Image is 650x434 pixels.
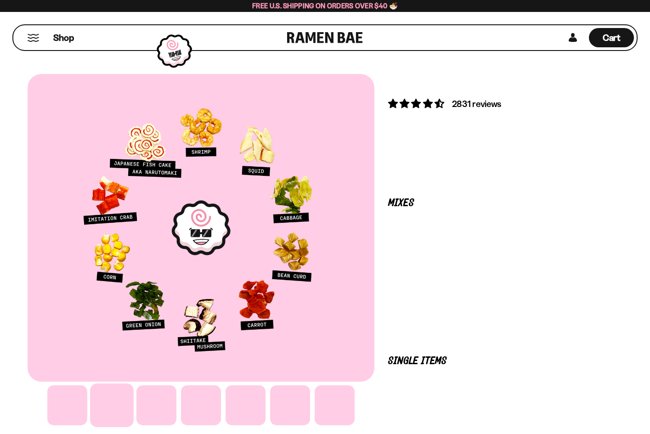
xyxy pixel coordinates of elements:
[252,1,398,10] span: Free U.S. Shipping on Orders over $40 🍜
[388,98,446,109] span: 4.68 stars
[452,98,502,109] span: 2831 reviews
[53,32,74,44] span: Shop
[603,32,621,43] span: Cart
[388,357,609,366] p: Single Items
[27,34,40,42] button: Mobile Menu Trigger
[53,28,74,47] a: Shop
[388,199,609,208] p: Mixes
[589,25,634,50] div: Cart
